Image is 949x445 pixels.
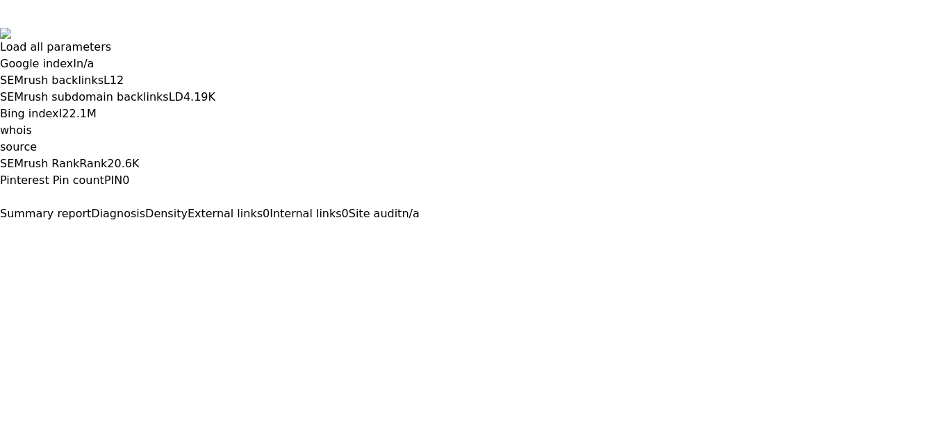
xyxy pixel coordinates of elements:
a: Site auditn/a [349,207,420,220]
a: 22.1M [62,107,96,120]
span: Rank [79,157,107,170]
span: Diagnosis [91,207,145,220]
span: n/a [402,207,419,220]
span: Internal links [270,207,341,220]
a: 0 [122,174,129,187]
span: LD [169,90,183,103]
a: 4.19K [183,90,215,103]
span: 0 [263,207,270,220]
span: I [73,57,76,70]
span: Density [145,207,188,220]
span: I [59,107,63,120]
a: 12 [110,74,124,87]
span: L [104,74,110,87]
span: External links [188,207,263,220]
span: PIN [104,174,122,187]
span: 0 [342,207,349,220]
a: 20.6K [107,157,139,170]
a: n/a [76,57,94,70]
span: Site audit [349,207,402,220]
